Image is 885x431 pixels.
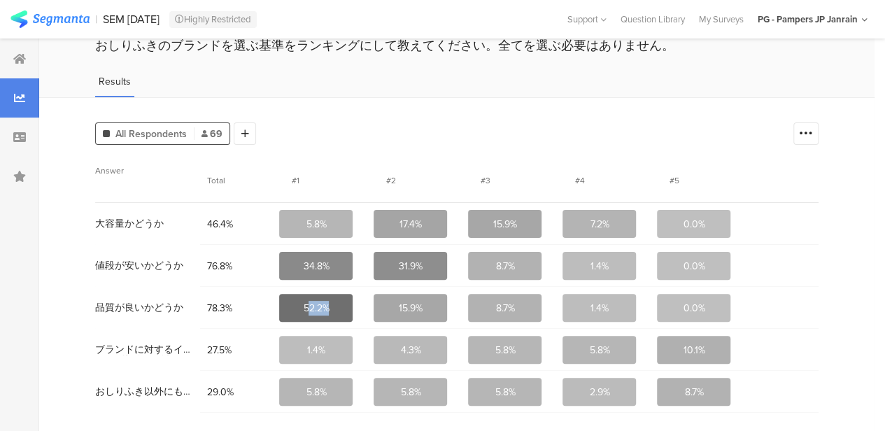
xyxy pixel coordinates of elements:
span: 15.9% [493,217,517,232]
span: 78.3% [207,301,265,316]
span: 1.4% [590,259,609,274]
div: SEM [DATE] [103,13,160,26]
div: Support [567,8,607,30]
span: 1.4% [590,301,609,316]
span: 4.3% [400,343,420,358]
span: 0.0% [683,217,705,232]
span: Answer [95,164,124,177]
span: 0.0% [683,259,705,274]
div: PG - Pampers JP Janrain [758,13,858,26]
span: おしりふき以外にも使えるかどうか [95,387,199,397]
span: 8.7% [495,259,514,274]
span: 5.8% [306,385,326,400]
span: 34.8% [303,259,329,274]
a: My Surveys [692,13,751,26]
span: 69 [201,127,222,141]
img: segmanta logo [10,10,90,28]
span: 17.4% [399,217,422,232]
span: 5.8% [495,385,515,400]
span: #4 [575,174,585,187]
span: 0.0% [683,301,705,316]
span: 5.8% [495,343,515,358]
span: #1 [292,174,299,187]
span: All Respondents [115,127,187,141]
span: 2.9% [589,385,609,400]
span: 品質が良いかどうか [95,303,183,313]
span: 52.2% [303,301,329,316]
span: 27.5% [207,343,265,358]
span: 5.8% [400,385,420,400]
span: 31.9% [399,259,423,274]
span: 76.8% [207,259,265,274]
span: 10.1% [683,343,705,358]
span: 5.8% [589,343,609,358]
span: #5 [670,174,679,187]
span: 8.7% [684,385,703,400]
span: 15.9% [399,301,423,316]
span: 8.7% [495,301,514,316]
span: 46.4% [207,217,265,232]
a: Question Library [614,13,692,26]
span: Results [99,74,131,89]
span: 1.4% [307,343,325,358]
div: おしりふきのブランドを選ぶ基準をランキングにして教えてください。全てを選ぶ必要はありません。 [95,36,819,55]
span: #3 [481,174,490,187]
span: 7.2% [590,217,609,232]
div: Highly Restricted [169,11,257,28]
div: | [95,11,97,27]
span: ブランドに対するイメージが好きかどうか [95,345,199,355]
span: 29.0% [207,385,265,400]
span: 値段が安いかどうか [95,261,183,271]
span: Total [207,174,225,187]
span: #2 [386,174,396,187]
span: 5.8% [306,217,326,232]
span: 大容量かどうか [95,219,164,229]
